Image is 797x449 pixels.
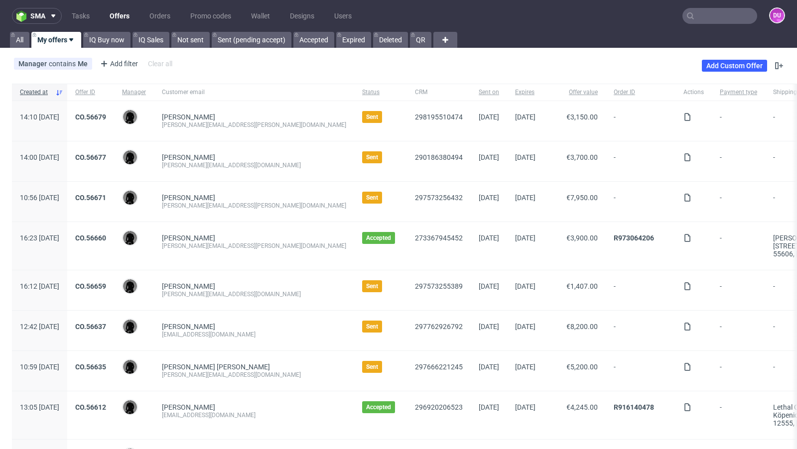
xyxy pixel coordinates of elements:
[479,363,499,371] span: [DATE]
[75,153,106,161] a: CO.56677
[720,194,757,210] span: -
[184,8,237,24] a: Promo codes
[720,88,757,97] span: Payment type
[20,88,51,97] span: Created at
[20,153,59,161] span: 14:00 [DATE]
[123,231,137,245] img: Dawid Urbanowicz
[479,323,499,331] span: [DATE]
[162,88,346,97] span: Customer email
[20,194,59,202] span: 10:56 [DATE]
[133,32,169,48] a: IQ Sales
[83,32,131,48] a: IQ Buy now
[20,363,59,371] span: 10:59 [DATE]
[75,282,106,290] a: CO.56659
[415,403,463,411] a: 296920206523
[75,113,106,121] a: CO.56679
[123,150,137,164] img: Dawid Urbanowicz
[770,8,784,22] figcaption: DU
[366,194,378,202] span: Sent
[75,323,106,331] a: CO.56637
[171,32,210,48] a: Not sent
[479,88,499,97] span: Sent on
[479,234,499,242] span: [DATE]
[366,282,378,290] span: Sent
[362,88,399,97] span: Status
[123,360,137,374] img: Dawid Urbanowicz
[162,113,215,121] a: [PERSON_NAME]
[720,113,757,129] span: -
[515,113,535,121] span: [DATE]
[566,403,598,411] span: €4,245.00
[20,323,59,331] span: 12:42 [DATE]
[123,400,137,414] img: Dawid Urbanowicz
[515,153,535,161] span: [DATE]
[123,110,137,124] img: Dawid Urbanowicz
[162,363,270,371] a: [PERSON_NAME] [PERSON_NAME]
[415,88,463,97] span: CRM
[162,202,346,210] div: [PERSON_NAME][EMAIL_ADDRESS][PERSON_NAME][DOMAIN_NAME]
[162,153,215,161] a: [PERSON_NAME]
[566,234,598,242] span: €3,900.00
[162,194,215,202] a: [PERSON_NAME]
[566,363,598,371] span: €5,200.00
[614,194,667,210] span: -
[479,153,499,161] span: [DATE]
[20,113,59,121] span: 14:10 [DATE]
[328,8,358,24] a: Users
[515,403,535,411] span: [DATE]
[104,8,135,24] a: Offers
[415,282,463,290] a: 297573255389
[515,363,535,371] span: [DATE]
[720,153,757,169] span: -
[18,60,49,68] span: Manager
[96,56,140,72] div: Add filter
[123,320,137,334] img: Dawid Urbanowicz
[75,234,106,242] a: CO.56660
[566,282,598,290] span: €1,407.00
[16,10,30,22] img: logo
[366,363,378,371] span: Sent
[515,234,535,242] span: [DATE]
[146,57,174,71] div: Clear all
[212,32,291,48] a: Sent (pending accept)
[515,194,535,202] span: [DATE]
[366,113,378,121] span: Sent
[366,323,378,331] span: Sent
[720,323,757,338] span: -
[162,290,346,298] div: [PERSON_NAME][EMAIL_ADDRESS][DOMAIN_NAME]
[366,234,391,242] span: Accepted
[123,279,137,293] img: Dawid Urbanowicz
[515,88,535,97] span: Expires
[614,363,667,379] span: -
[415,363,463,371] a: 297666221245
[143,8,176,24] a: Orders
[162,161,346,169] div: [PERSON_NAME][EMAIL_ADDRESS][DOMAIN_NAME]
[415,234,463,242] a: 273367945452
[614,403,654,411] a: R916140478
[75,363,106,371] a: CO.56635
[162,403,215,411] a: [PERSON_NAME]
[162,282,215,290] a: [PERSON_NAME]
[75,88,106,97] span: Offer ID
[10,32,29,48] a: All
[12,8,62,24] button: sma
[366,403,391,411] span: Accepted
[614,282,667,298] span: -
[245,8,276,24] a: Wallet
[410,32,431,48] a: QR
[515,282,535,290] span: [DATE]
[551,88,598,97] span: Offer value
[720,363,757,379] span: -
[683,88,704,97] span: Actions
[293,32,334,48] a: Accepted
[162,371,346,379] div: [PERSON_NAME][EMAIL_ADDRESS][DOMAIN_NAME]
[30,12,45,19] span: sma
[20,403,59,411] span: 13:05 [DATE]
[566,153,598,161] span: €3,700.00
[20,234,59,242] span: 16:23 [DATE]
[479,282,499,290] span: [DATE]
[479,194,499,202] span: [DATE]
[162,331,346,338] div: [EMAIL_ADDRESS][DOMAIN_NAME]
[75,194,106,202] a: CO.56671
[284,8,320,24] a: Designs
